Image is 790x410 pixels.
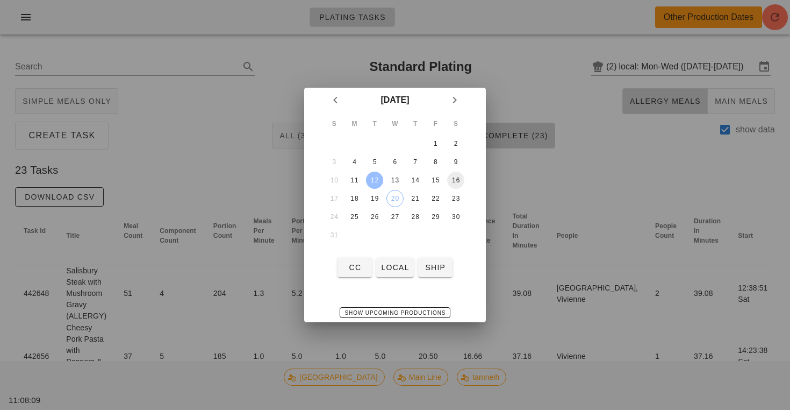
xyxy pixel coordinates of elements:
th: S [446,114,465,134]
button: 20 [386,190,404,207]
button: Next month [445,90,464,110]
div: 26 [366,213,383,221]
button: CC [337,258,372,277]
div: 7 [407,158,424,166]
button: 23 [447,190,464,207]
div: 20 [387,195,403,202]
button: 16 [447,172,464,189]
button: Previous month [326,90,345,110]
button: 11 [346,172,363,189]
button: Show Upcoming Productions [340,307,451,318]
div: 23 [447,195,464,202]
div: 16 [447,176,464,184]
div: 13 [386,176,404,184]
button: 18 [346,190,363,207]
button: 13 [386,172,404,189]
span: local [380,263,409,272]
div: 1 [427,140,444,147]
div: 22 [427,195,444,202]
button: 30 [447,208,464,225]
th: S [325,114,344,134]
div: 15 [427,176,444,184]
button: 27 [386,208,404,225]
div: 21 [407,195,424,202]
div: 4 [346,158,363,166]
button: 28 [407,208,424,225]
div: 9 [447,158,464,166]
button: 22 [427,190,444,207]
button: 21 [407,190,424,207]
div: 18 [346,195,363,202]
button: 29 [427,208,444,225]
button: 15 [427,172,444,189]
button: 7 [407,153,424,171]
button: 4 [346,153,363,171]
div: 19 [366,195,383,202]
div: 27 [386,213,404,221]
th: F [426,114,446,134]
button: 1 [427,135,444,152]
div: 25 [346,213,363,221]
button: 25 [346,208,363,225]
span: Show Upcoming Productions [344,310,446,316]
th: W [385,114,405,134]
button: 6 [386,153,404,171]
button: 2 [447,135,464,152]
button: 9 [447,153,464,171]
div: 11 [346,176,363,184]
th: T [406,114,425,134]
div: 29 [427,213,444,221]
span: ship [422,263,448,272]
button: 26 [366,208,383,225]
div: 28 [407,213,424,221]
div: 5 [366,158,383,166]
button: local [376,258,413,277]
button: 5 [366,153,383,171]
button: [DATE] [376,90,413,110]
div: 2 [447,140,464,147]
button: 12 [366,172,383,189]
div: 30 [447,213,464,221]
button: 8 [427,153,444,171]
button: 14 [407,172,424,189]
th: T [365,114,384,134]
div: 6 [386,158,404,166]
span: CC [342,263,368,272]
th: M [345,114,364,134]
button: 19 [366,190,383,207]
div: 12 [366,176,383,184]
div: 8 [427,158,444,166]
div: 14 [407,176,424,184]
button: ship [418,258,453,277]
